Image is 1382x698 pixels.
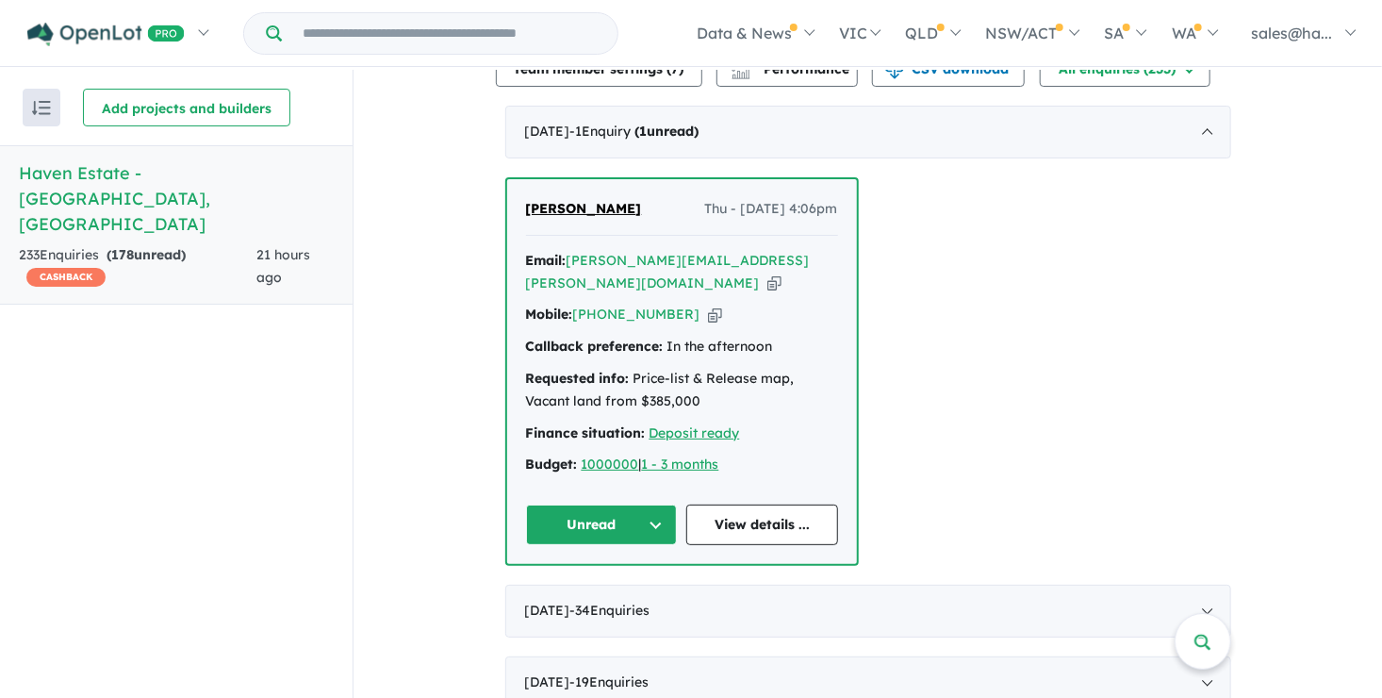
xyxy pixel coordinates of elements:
span: [PERSON_NAME] [526,200,642,217]
strong: Requested info: [526,370,630,387]
a: [PERSON_NAME] [526,198,642,221]
div: 233 Enquir ies [19,244,256,290]
span: sales@ha... [1251,24,1332,42]
span: - 34 Enquir ies [570,602,650,619]
div: In the afternoon [526,336,838,358]
a: 1000000 [582,456,639,473]
img: bar-chart.svg [732,67,750,79]
strong: Budget: [526,456,578,473]
img: download icon [885,60,904,79]
img: Openlot PRO Logo White [27,23,185,46]
input: Try estate name, suburb, builder or developer [286,13,614,54]
div: Price-list & Release map, Vacant land from $385,000 [526,368,838,413]
span: Thu - [DATE] 4:06pm [705,198,838,221]
button: Unread [526,505,678,545]
span: - 1 Enquir y [570,123,699,140]
span: 1 [640,123,648,140]
span: CASHBACK [26,268,106,287]
strong: ( unread) [107,246,186,263]
a: [PERSON_NAME][EMAIL_ADDRESS][PERSON_NAME][DOMAIN_NAME] [526,252,810,291]
button: Copy [708,305,722,324]
strong: Callback preference: [526,338,664,355]
a: Deposit ready [650,424,740,441]
a: 1 - 3 months [642,456,719,473]
img: sort.svg [32,101,51,115]
div: | [526,454,838,476]
span: Performance [734,60,850,77]
strong: Email: [526,252,567,269]
span: - 19 Enquir ies [570,673,650,690]
div: [DATE] [505,106,1231,158]
a: [PHONE_NUMBER] [573,306,700,323]
button: Copy [767,274,781,293]
span: 7 [672,60,680,77]
div: [DATE] [505,585,1231,638]
strong: ( unread) [635,123,699,140]
strong: Finance situation: [526,424,646,441]
a: View details ... [686,505,838,545]
h5: Haven Estate - [GEOGRAPHIC_DATA] , [GEOGRAPHIC_DATA] [19,160,334,237]
strong: Mobile: [526,306,573,323]
span: 178 [111,246,134,263]
button: Add projects and builders [83,89,290,126]
span: 21 hours ago [256,246,310,286]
